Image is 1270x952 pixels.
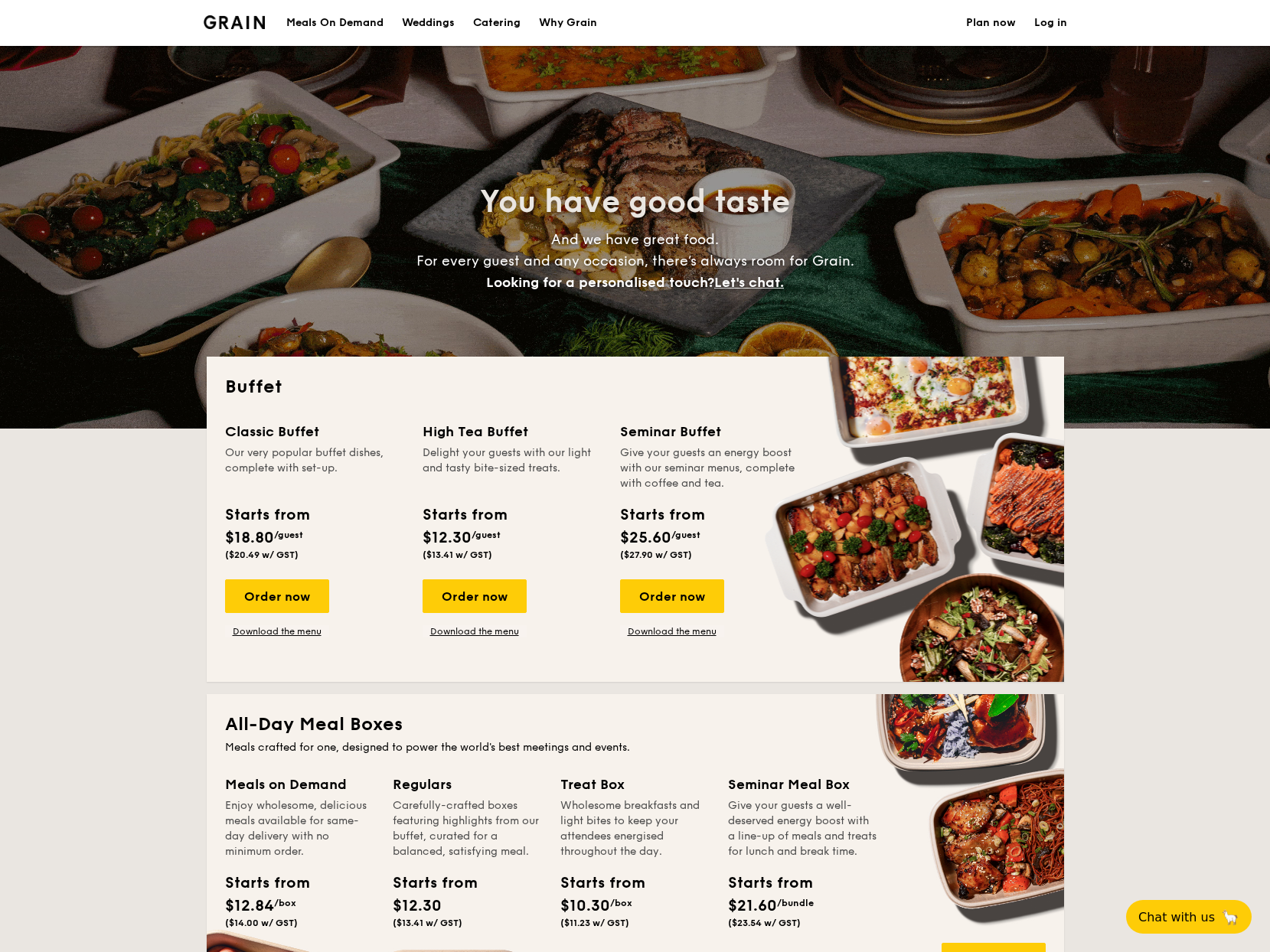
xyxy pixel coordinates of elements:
div: Starts from [560,872,629,895]
div: Starts from [393,872,462,895]
span: /guest [671,530,700,540]
span: /bundle [777,898,814,908]
span: $12.84 [225,897,274,915]
span: /guest [472,530,501,540]
span: ($13.41 w/ GST) [423,549,492,560]
div: Treat Box [560,774,710,795]
span: $12.30 [423,529,472,547]
img: Grain [204,15,266,29]
span: You have good taste [480,184,790,220]
div: Seminar Buffet [620,421,799,442]
div: Give your guests a well-deserved energy boost with a line-up of meals and treats for lunch and br... [728,798,877,859]
div: Our very popular buffet dishes, complete with set-up. [225,445,404,491]
div: Starts from [225,872,294,895]
div: Classic Buffet [225,421,404,442]
span: Let's chat. [714,274,784,291]
span: $18.80 [225,529,274,547]
a: Download the menu [225,625,329,637]
a: Logotype [204,15,266,29]
button: Chat with us🦙 [1126,900,1252,934]
div: Regulars [393,774,542,795]
span: Chat with us [1138,910,1215,924]
span: And we have great food. For every guest and any occasion, there’s always room for Grain. [416,231,854,291]
span: ($13.41 w/ GST) [393,918,462,928]
span: /guest [274,530,303,540]
h2: Buffet [225,375,1046,399]
span: $21.60 [728,897,777,915]
h2: All-Day Meal Boxes [225,712,1046,737]
div: Give your guests an energy boost with our seminar menus, complete with coffee and tea. [620,445,799,491]
div: Order now [225,579,329,613]
span: /box [610,898,632,908]
div: High Tea Buffet [423,421,602,442]
span: 🦙 [1221,908,1239,926]
span: ($27.90 w/ GST) [620,549,692,560]
div: Order now [423,579,527,613]
div: Meals crafted for one, designed to power the world's best meetings and events. [225,740,1046,755]
div: Starts from [728,872,797,895]
div: Order now [620,579,724,613]
div: Meals on Demand [225,774,374,795]
a: Download the menu [423,625,527,637]
div: Starts from [423,504,506,527]
div: Enjoy wholesome, delicious meals available for same-day delivery with no minimum order. [225,798,374,859]
span: ($23.54 w/ GST) [728,918,801,928]
span: $10.30 [560,897,610,915]
div: Carefully-crafted boxes featuring highlights from our buffet, curated for a balanced, satisfying ... [393,798,542,859]
a: Download the menu [620,625,724,637]
span: $25.60 [620,529,671,547]
div: Wholesome breakfasts and light bites to keep your attendees energised throughout the day. [560,798,710,859]
span: /box [274,898,296,908]
div: Starts from [225,504,309,527]
span: $12.30 [393,897,442,915]
div: Delight your guests with our light and tasty bite-sized treats. [423,445,602,491]
div: Starts from [620,504,704,527]
span: ($11.23 w/ GST) [560,918,629,928]
span: Looking for a personalised touch? [486,274,714,291]
div: Seminar Meal Box [728,774,877,795]
span: ($20.49 w/ GST) [225,549,299,560]
span: ($14.00 w/ GST) [225,918,298,928]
